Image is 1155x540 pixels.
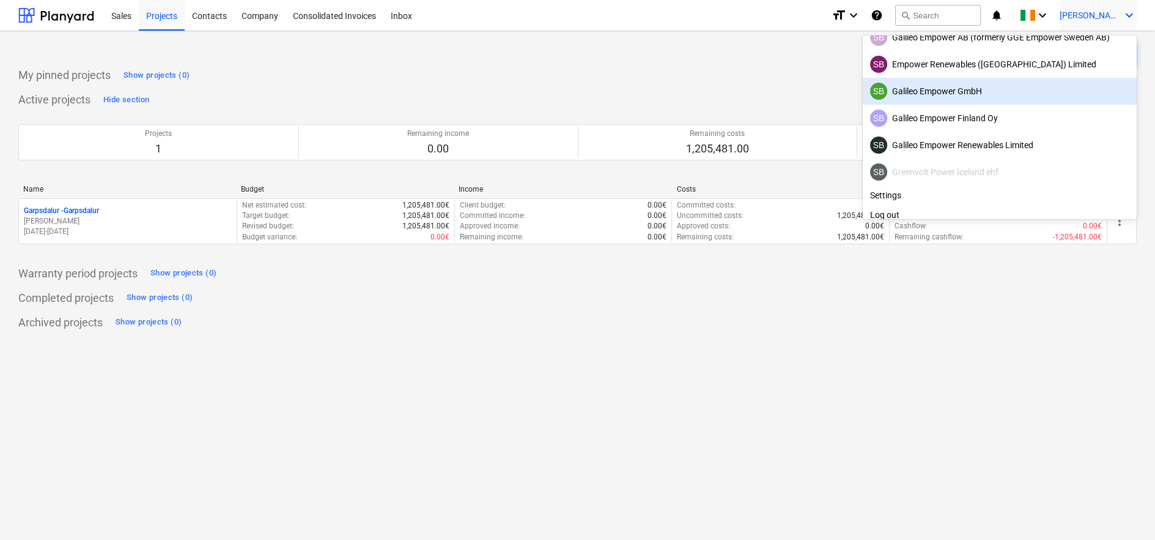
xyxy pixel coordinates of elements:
[870,29,887,46] div: Sharon Brown
[1094,481,1155,540] iframe: Chat Widget
[870,29,1129,46] div: Galileo Empower AB (formerly GGE Empower Sweden AB)
[873,167,885,177] span: SB
[873,113,885,123] span: SB
[870,110,1129,127] div: Galileo Empower Finland Oy
[873,32,885,42] span: SB
[873,86,885,96] span: SB
[870,56,887,73] div: Sharon Brown
[870,56,1129,73] div: Empower Renewables ([GEOGRAPHIC_DATA]) Limited
[870,163,1129,181] div: Greenvolt Power Iceland ehf
[873,59,885,69] span: SB
[870,137,1129,154] div: Galileo Empower Renewables Limited
[870,83,887,100] div: Sharon Brown
[870,83,1129,100] div: Galileo Empower GmbH
[863,186,1137,205] div: Settings
[873,140,885,150] span: SB
[870,163,887,181] div: Sharon Brown
[870,137,887,154] div: Sharon Brown
[863,205,1137,225] div: Log out
[870,110,887,127] div: Sharon Brown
